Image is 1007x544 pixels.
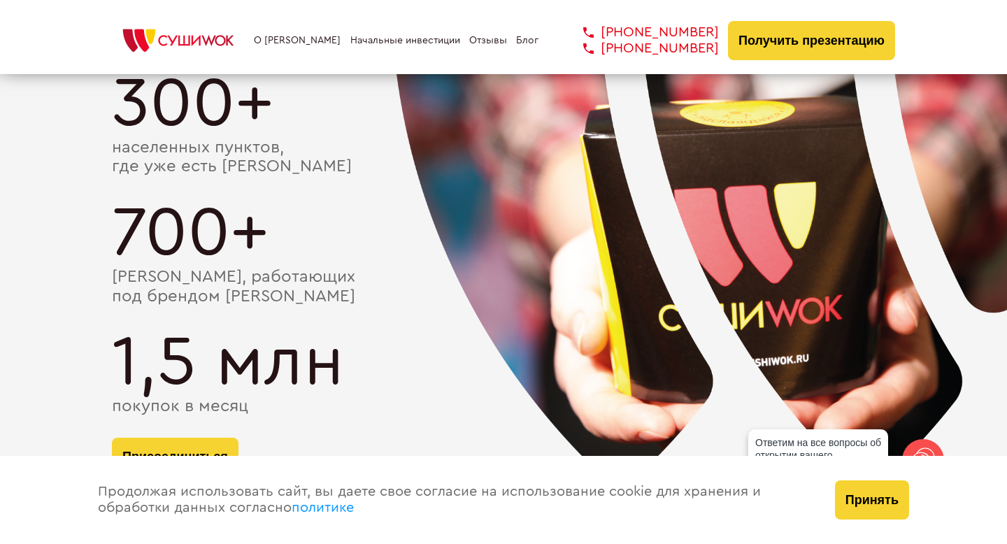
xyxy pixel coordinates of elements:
[728,21,895,60] button: Получить презентацию
[562,24,719,41] a: [PHONE_NUMBER]
[469,35,507,46] a: Отзывы
[254,35,341,46] a: О [PERSON_NAME]
[112,69,895,138] div: 300+
[835,480,909,520] button: Принять
[350,35,460,46] a: Начальные инвестиции
[562,41,719,57] a: [PHONE_NUMBER]
[112,25,245,56] img: СУШИWOK
[112,397,895,417] div: покупок в месяц
[292,501,354,515] a: политике
[84,456,821,544] div: Продолжая использовать сайт, вы даете свое согласие на использование cookie для хранения и обрабо...
[112,268,895,306] div: [PERSON_NAME], работающих под брендом [PERSON_NAME]
[112,198,895,268] div: 700+
[748,429,888,481] div: Ответим на все вопросы об открытии вашего [PERSON_NAME]!
[516,35,538,46] a: Блог
[112,327,895,397] div: 1,5 млн
[112,438,238,477] button: Присоединиться
[112,138,895,177] div: населенных пунктов, где уже есть [PERSON_NAME]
